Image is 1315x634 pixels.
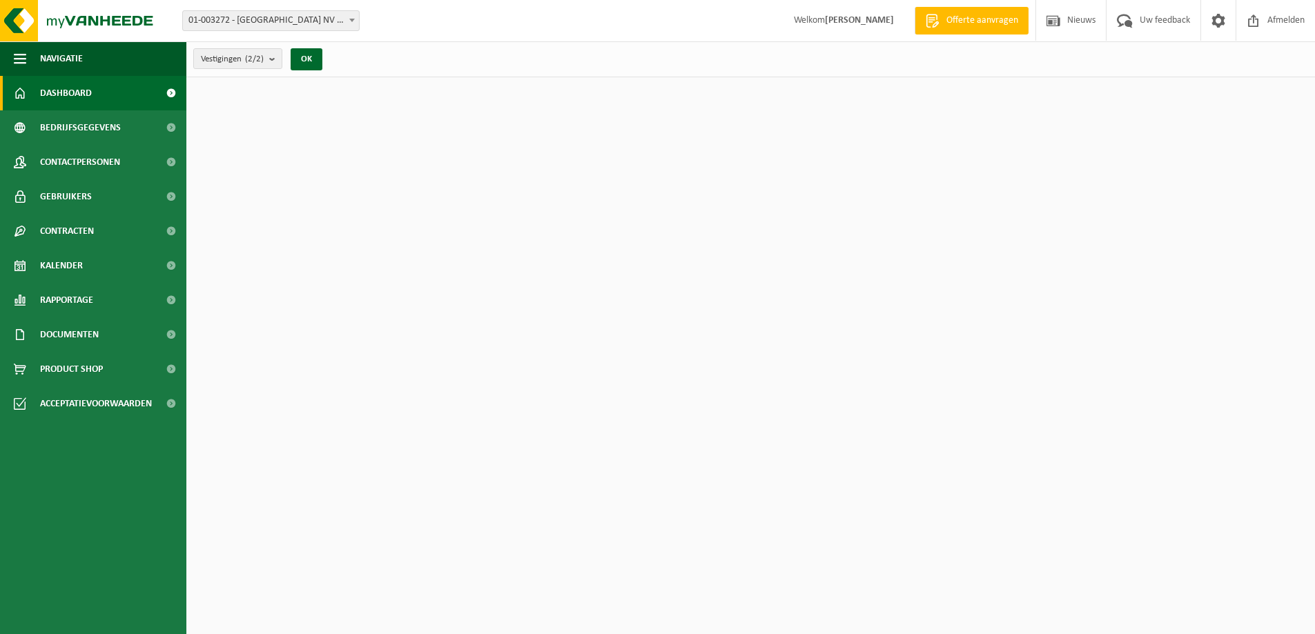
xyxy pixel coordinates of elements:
[245,55,264,63] count: (2/2)
[40,214,94,248] span: Contracten
[40,386,152,421] span: Acceptatievoorwaarden
[183,11,359,30] span: 01-003272 - BELGOSUC NV - BEERNEM
[291,48,322,70] button: OK
[915,7,1029,34] a: Offerte aanvragen
[40,248,83,283] span: Kalender
[40,352,103,386] span: Product Shop
[193,48,282,69] button: Vestigingen(2/2)
[40,317,99,352] span: Documenten
[182,10,360,31] span: 01-003272 - BELGOSUC NV - BEERNEM
[40,76,92,110] span: Dashboard
[40,283,93,317] span: Rapportage
[40,179,92,214] span: Gebruikers
[825,15,894,26] strong: [PERSON_NAME]
[943,14,1022,28] span: Offerte aanvragen
[40,145,120,179] span: Contactpersonen
[201,49,264,70] span: Vestigingen
[40,110,121,145] span: Bedrijfsgegevens
[40,41,83,76] span: Navigatie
